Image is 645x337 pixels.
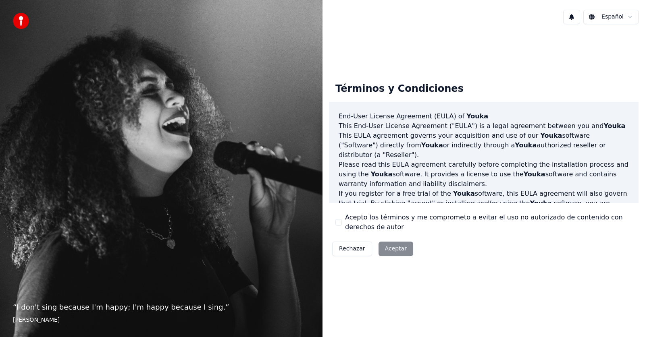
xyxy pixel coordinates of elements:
span: Youka [371,170,393,178]
span: Youka [466,112,488,120]
span: Youka [421,141,443,149]
p: This End-User License Agreement ("EULA") is a legal agreement between you and [339,121,629,131]
span: Youka [524,170,545,178]
div: Términos y Condiciones [329,76,470,102]
span: Youka [515,141,537,149]
h3: End-User License Agreement (EULA) of [339,112,629,121]
img: youka [13,13,29,29]
p: “ I don't sing because I'm happy; I'm happy because I sing. ” [13,302,310,313]
span: Youka [603,122,625,130]
label: Acepto los términos y me comprometo a evitar el uso no autorizado de contenido con derechos de autor [345,213,632,232]
p: Please read this EULA agreement carefully before completing the installation process and using th... [339,160,629,189]
p: If you register for a free trial of the software, this EULA agreement will also govern that trial... [339,189,629,227]
footer: [PERSON_NAME] [13,316,310,324]
button: Rechazar [332,242,372,256]
p: This EULA agreement governs your acquisition and use of our software ("Software") directly from o... [339,131,629,160]
span: Youka [530,199,552,207]
span: Youka [453,190,475,197]
span: Youka [540,132,562,139]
